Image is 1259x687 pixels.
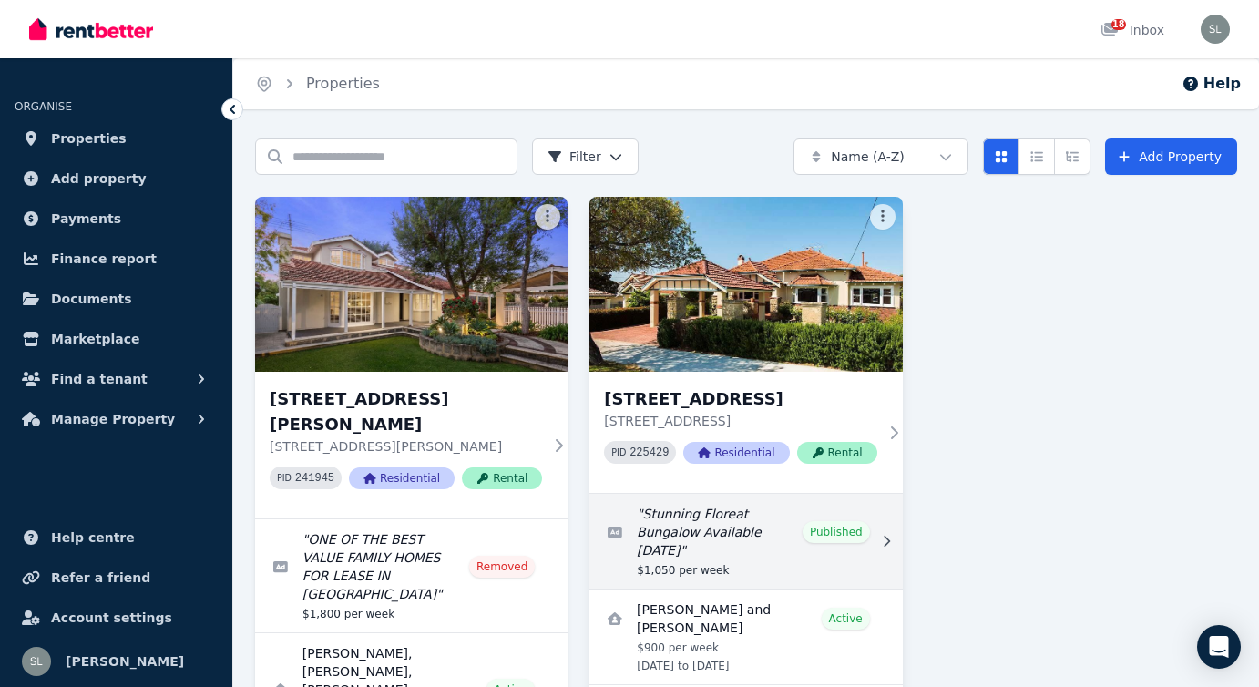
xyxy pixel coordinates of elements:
[22,647,51,676] img: Sean Lennon
[51,607,172,629] span: Account settings
[793,138,968,175] button: Name (A-Z)
[29,15,153,43] img: RentBetter
[1197,625,1241,669] div: Open Intercom Messenger
[589,590,902,684] a: View details for Chris and Shadna Hamilton
[589,494,902,589] a: Edit listing: Stunning Floreat Bungalow Available 20 September
[51,128,127,149] span: Properties
[532,138,639,175] button: Filter
[51,567,150,589] span: Refer a friend
[611,447,626,457] small: PID
[604,412,876,430] p: [STREET_ADDRESS]
[51,368,148,390] span: Find a tenant
[983,138,1090,175] div: View options
[535,204,560,230] button: More options
[15,600,218,636] a: Account settings
[589,197,902,493] a: 269 Salvado Road, Floreat[STREET_ADDRESS][STREET_ADDRESS]PID 225429ResidentialRental
[629,446,669,459] code: 225429
[15,120,218,157] a: Properties
[1105,138,1237,175] a: Add Property
[233,58,402,109] nav: Breadcrumb
[683,442,789,464] span: Residential
[51,288,132,310] span: Documents
[51,408,175,430] span: Manage Property
[831,148,905,166] span: Name (A-Z)
[15,519,218,556] a: Help centre
[255,197,568,518] a: 19A Walter Street, Claremont[STREET_ADDRESS][PERSON_NAME][STREET_ADDRESS][PERSON_NAME]PID 241945R...
[255,519,568,632] a: Edit listing: ONE OF THE BEST VALUE FAMILY HOMES FOR LEASE IN CLAREMONT
[15,160,218,197] a: Add property
[270,437,542,456] p: [STREET_ADDRESS][PERSON_NAME]
[797,442,877,464] span: Rental
[1111,19,1126,30] span: 18
[295,472,334,485] code: 241945
[1054,138,1090,175] button: Expanded list view
[870,204,896,230] button: More options
[15,361,218,397] button: Find a tenant
[548,148,601,166] span: Filter
[51,527,135,549] span: Help centre
[306,75,380,92] a: Properties
[15,200,218,237] a: Payments
[51,208,121,230] span: Payments
[51,248,157,270] span: Finance report
[255,197,568,372] img: 19A Walter Street, Claremont
[15,241,218,277] a: Finance report
[15,321,218,357] a: Marketplace
[589,197,902,372] img: 269 Salvado Road, Floreat
[1100,21,1164,39] div: Inbox
[462,467,542,489] span: Rental
[66,651,184,672] span: [PERSON_NAME]
[270,386,542,437] h3: [STREET_ADDRESS][PERSON_NAME]
[15,100,72,113] span: ORGANISE
[277,473,292,483] small: PID
[15,559,218,596] a: Refer a friend
[51,168,147,190] span: Add property
[604,386,876,412] h3: [STREET_ADDRESS]
[51,328,139,350] span: Marketplace
[1182,73,1241,95] button: Help
[15,401,218,437] button: Manage Property
[349,467,455,489] span: Residential
[1018,138,1055,175] button: Compact list view
[15,281,218,317] a: Documents
[983,138,1019,175] button: Card view
[1201,15,1230,44] img: Sean Lennon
